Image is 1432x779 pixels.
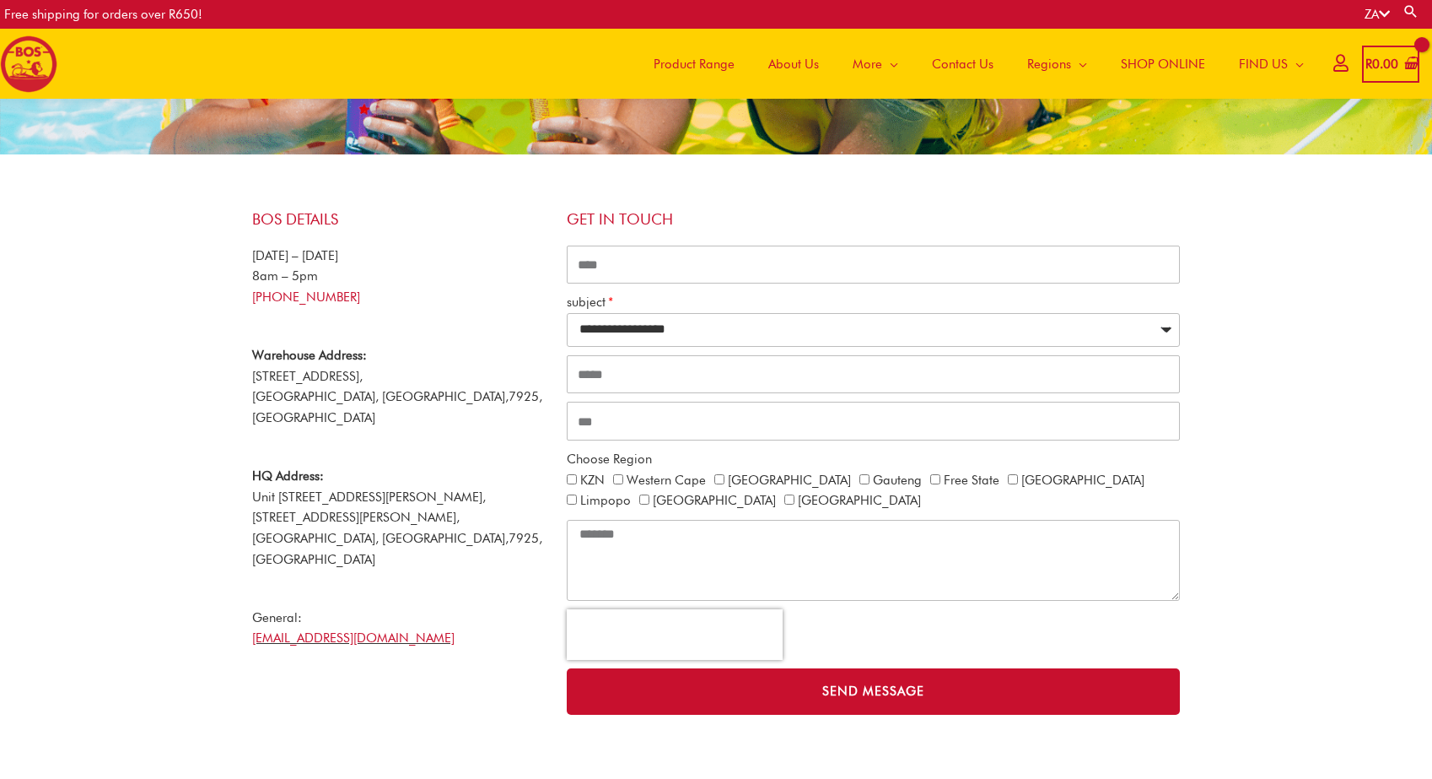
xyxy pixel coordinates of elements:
label: [GEOGRAPHIC_DATA] [653,493,776,508]
h4: BOS Details [252,210,550,229]
span: [DATE] – [DATE] [252,248,338,263]
a: More [836,29,915,99]
span: [STREET_ADDRESS][PERSON_NAME], [252,510,460,525]
span: Send Message [822,685,924,698]
span: SHOP ONLINE [1121,39,1205,89]
nav: Site Navigation [624,29,1321,99]
form: CONTACT ALL [567,246,1180,724]
label: Limpopo [580,493,631,508]
label: [GEOGRAPHIC_DATA] [1021,473,1144,488]
iframe: reCAPTCHA [567,609,783,660]
p: General: [252,608,550,650]
a: View Shopping Cart, empty [1362,46,1419,84]
label: KZN [580,473,605,488]
a: SHOP ONLINE [1104,29,1222,99]
label: Gauteng [873,473,922,488]
span: Product Range [654,39,735,89]
button: Send Message [567,668,1180,715]
a: [PHONE_NUMBER] [252,289,360,305]
span: 7925, [GEOGRAPHIC_DATA] [252,531,542,567]
span: [GEOGRAPHIC_DATA], [GEOGRAPHIC_DATA], [252,389,509,404]
span: Unit [STREET_ADDRESS][PERSON_NAME], [252,468,486,505]
label: [GEOGRAPHIC_DATA] [798,493,921,508]
label: Choose Region [567,449,652,470]
a: About Us [751,29,836,99]
bdi: 0.00 [1365,57,1398,72]
span: [STREET_ADDRESS], [252,369,363,384]
span: More [853,39,882,89]
span: Contact Us [932,39,993,89]
label: Free State [944,473,999,488]
span: FIND US [1239,39,1288,89]
span: R [1365,57,1372,72]
span: Regions [1027,39,1071,89]
a: Search button [1402,3,1419,19]
span: [GEOGRAPHIC_DATA], [GEOGRAPHIC_DATA], [252,531,509,546]
a: [EMAIL_ADDRESS][DOMAIN_NAME] [252,630,455,646]
strong: HQ Address: [252,468,324,484]
a: Contact Us [915,29,1010,99]
a: ZA [1365,7,1390,22]
label: subject [567,292,613,313]
h4: Get in touch [567,210,1180,229]
label: [GEOGRAPHIC_DATA] [728,473,851,488]
a: Product Range [637,29,751,99]
strong: Warehouse Address: [252,348,367,363]
a: Regions [1010,29,1104,99]
label: Western Cape [627,473,706,488]
span: 8am – 5pm [252,268,318,284]
span: About Us [768,39,819,89]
